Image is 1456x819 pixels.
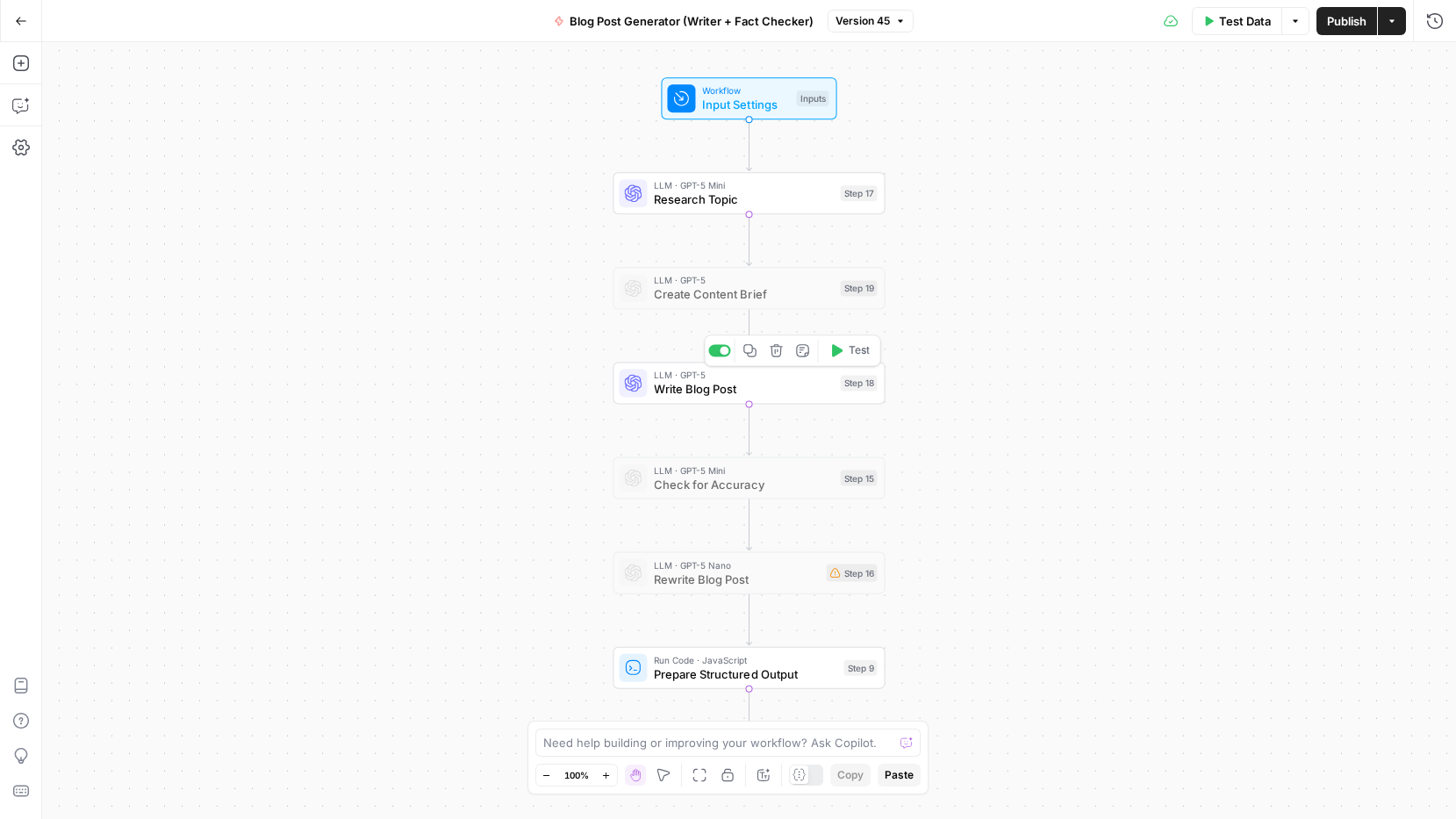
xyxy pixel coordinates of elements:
[654,380,833,398] span: Write Blog Post
[702,96,789,113] span: Input Settings
[543,7,824,35] button: Blog Post Generator (Writer + Fact Checker)
[613,267,885,309] div: LLM · GPT-5Create Content BriefStep 19
[885,767,914,783] span: Paste
[841,471,878,486] div: Step 15
[654,665,836,683] span: Prepare Structured Output
[746,499,751,550] g: Edge from step_15 to step_16
[654,178,833,192] span: LLM · GPT-5 Mini
[613,457,885,499] div: LLM · GPT-5 MiniCheck for AccuracyStep 15
[613,647,885,689] div: Run Code · JavaScriptPrepare Structured OutputStep 9
[654,463,833,478] span: LLM · GPT-5 Mini
[830,764,871,787] button: Copy
[654,571,819,588] span: Rewrite Blog Post
[746,404,751,455] g: Edge from step_18 to step_15
[1327,12,1366,30] span: Publish
[836,13,890,29] span: Version 45
[746,119,751,170] g: Edge from start to step_17
[837,767,864,783] span: Copy
[746,214,751,265] g: Edge from step_17 to step_19
[654,653,836,667] span: Run Code · JavaScript
[841,375,878,391] div: Step 18
[654,476,833,493] span: Check for Accuracy
[746,689,751,740] g: Edge from step_9 to end
[828,10,914,32] button: Version 45
[1192,7,1281,35] button: Test Data
[654,285,833,303] span: Create Content Brief
[844,660,878,676] div: Step 9
[654,273,833,287] span: LLM · GPT-5
[746,594,751,645] g: Edge from step_16 to step_9
[654,558,819,572] span: LLM · GPT-5 Nano
[822,339,877,362] button: Test
[849,342,870,358] span: Test
[613,172,885,214] div: LLM · GPT-5 MiniResearch TopicStep 17
[841,185,878,201] div: Step 17
[564,768,589,782] span: 100%
[702,83,789,97] span: Workflow
[570,12,814,30] span: Blog Post Generator (Writer + Fact Checker)
[878,764,921,787] button: Paste
[797,90,829,106] div: Inputs
[1219,12,1271,30] span: Test Data
[827,564,878,582] div: Step 16
[841,280,878,296] div: Step 19
[613,362,885,404] div: LLM · GPT-5Write Blog PostStep 18Test
[613,552,885,594] div: LLM · GPT-5 NanoRewrite Blog PostStep 16
[654,368,833,382] span: LLM · GPT-5
[1316,7,1377,35] button: Publish
[654,190,833,208] span: Research Topic
[613,77,885,119] div: WorkflowInput SettingsInputs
